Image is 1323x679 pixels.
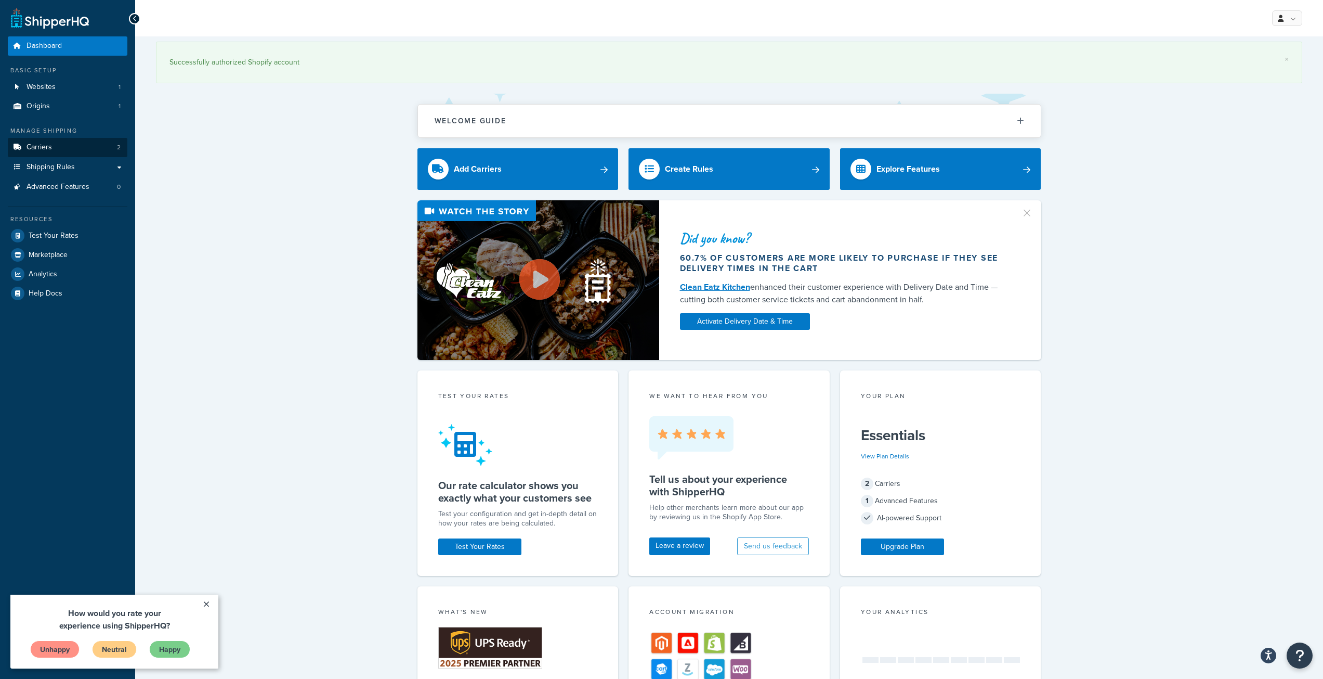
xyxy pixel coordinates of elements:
[29,232,78,240] span: Test Your Rates
[861,511,1020,526] div: AI-powered Support
[27,83,56,92] span: Websites
[649,503,809,522] p: Help other merchants learn more about our app by reviewing us in the Shopify App Store.
[8,138,127,157] li: Carriers
[8,215,127,224] div: Resources
[1285,55,1289,63] a: ×
[29,251,68,260] span: Marketplace
[29,289,62,298] span: Help Docs
[8,97,127,116] li: Origins
[438,607,598,619] div: What's New
[8,265,127,284] a: Analytics
[680,281,750,293] a: Clean Eatz Kitchen
[8,284,127,303] a: Help Docs
[8,226,127,245] a: Test Your Rates
[27,102,50,111] span: Origins
[8,36,127,56] a: Dashboard
[680,313,810,330] a: Activate Delivery Date & Time
[438,479,598,504] h5: Our rate calculator shows you exactly what your customers see
[876,162,940,176] div: Explore Features
[1287,643,1313,669] button: Open Resource Center
[665,162,713,176] div: Create Rules
[861,477,1020,491] div: Carriers
[82,46,126,63] a: Neutral
[840,148,1041,190] a: Explore Features
[119,83,121,92] span: 1
[169,55,1289,70] div: Successfully authorized Shopify account
[139,46,180,63] a: Happy
[628,148,830,190] a: Create Rules
[29,270,57,279] span: Analytics
[20,46,69,63] a: Unhappy
[417,148,619,190] a: Add Carriers
[649,537,710,555] a: Leave a review
[8,97,127,116] a: Origins1
[861,539,944,555] a: Upgrade Plan
[8,177,127,197] a: Advanced Features0
[680,253,1008,274] div: 60.7% of customers are more likely to purchase if they see delivery times in the cart
[861,478,873,490] span: 2
[8,138,127,157] a: Carriers2
[8,158,127,177] a: Shipping Rules
[8,78,127,97] li: Websites
[27,183,89,191] span: Advanced Features
[454,162,502,176] div: Add Carriers
[117,183,121,191] span: 0
[27,42,62,50] span: Dashboard
[8,66,127,75] div: Basic Setup
[861,391,1020,403] div: Your Plan
[119,102,121,111] span: 1
[680,281,1008,306] div: enhanced their customer experience with Delivery Date and Time — cutting both customer service ti...
[27,143,52,152] span: Carriers
[8,78,127,97] a: Websites1
[49,12,160,37] span: How would you rate your experience using ShipperHQ?
[438,539,521,555] a: Test Your Rates
[438,509,598,528] div: Test your configuration and get in-depth detail on how your rates are being calculated.
[737,537,809,555] button: Send us feedback
[417,200,659,360] img: Video thumbnail
[649,607,809,619] div: Account Migration
[27,163,75,172] span: Shipping Rules
[649,473,809,498] h5: Tell us about your experience with ShipperHQ
[8,177,127,197] li: Advanced Features
[861,494,1020,508] div: Advanced Features
[418,105,1041,137] button: Welcome Guide
[861,427,1020,444] h5: Essentials
[8,246,127,264] a: Marketplace
[861,495,873,507] span: 1
[435,117,506,125] h2: Welcome Guide
[117,143,121,152] span: 2
[861,607,1020,619] div: Your Analytics
[8,126,127,135] div: Manage Shipping
[649,391,809,401] p: we want to hear from you
[861,452,909,461] a: View Plan Details
[438,391,598,403] div: Test your rates
[680,231,1008,246] div: Did you know?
